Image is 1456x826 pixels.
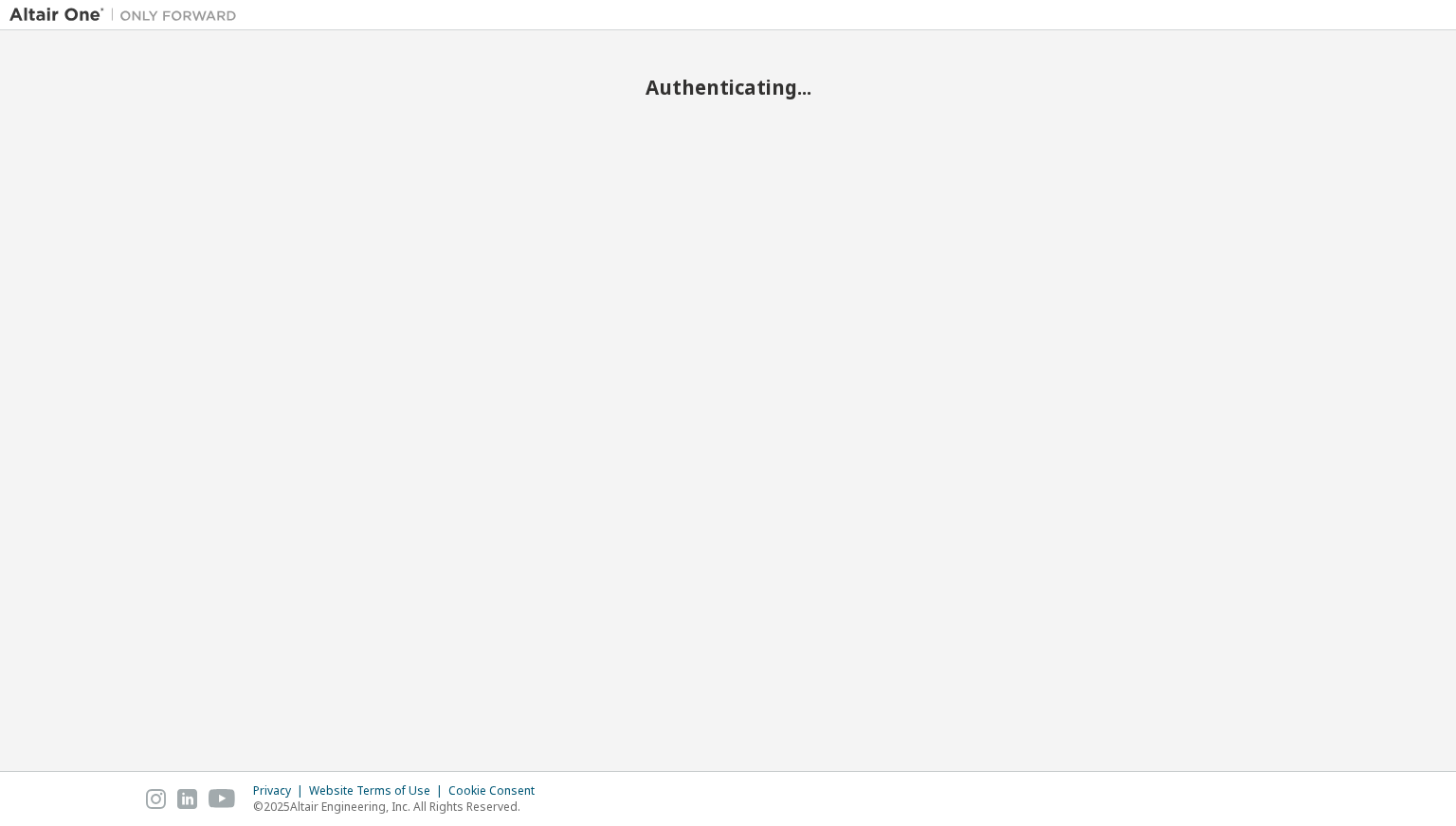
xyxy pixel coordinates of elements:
[177,789,197,809] img: linkedin.svg
[9,75,1447,99] h2: Authenticating...
[146,789,166,809] img: instagram.svg
[209,789,236,809] img: youtube.svg
[309,783,448,799] div: Website Terms of Use
[253,783,309,799] div: Privacy
[9,6,246,25] img: Altair One
[253,799,546,815] p: © 2025 Altair Engineering, Inc. All Rights Reserved.
[448,783,546,799] div: Cookie Consent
